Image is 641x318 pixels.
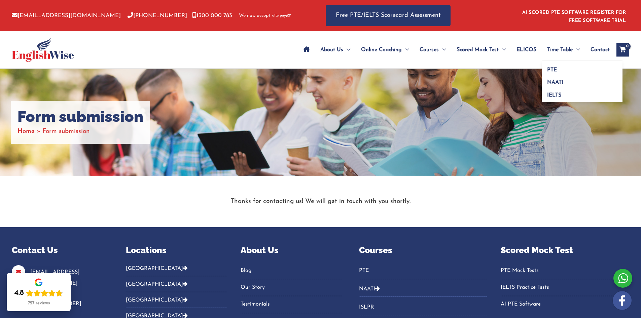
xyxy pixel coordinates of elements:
[326,5,451,26] a: Free PTE/IELTS Scorecard Assessment
[28,301,50,306] div: 727 reviews
[517,38,536,62] span: ELICOS
[518,5,629,27] aside: Header Widget 1
[573,38,580,62] span: Menu Toggle
[239,12,270,19] span: We now accept
[192,13,232,19] a: 1300 000 783
[613,291,632,310] img: white-facebook.png
[241,299,342,310] a: Testimonials
[298,38,610,62] nav: Site Navigation: Main Menu
[501,282,629,293] a: IELTS Practice Tests
[17,108,143,126] h1: Form submission
[591,38,610,62] span: Contact
[451,38,511,62] a: Scored Mock TestMenu Toggle
[616,43,629,57] a: View Shopping Cart, empty
[17,128,35,135] a: Home
[241,282,342,293] a: Our Story
[126,292,227,308] button: [GEOGRAPHIC_DATA]
[359,244,488,257] p: Courses
[501,244,629,257] p: Scored Mock Test
[343,38,350,62] span: Menu Toggle
[12,38,74,62] img: cropped-ew-logo
[361,38,402,62] span: Online Coaching
[42,128,90,135] span: Form submission
[547,67,557,73] span: PTE
[420,38,439,62] span: Courses
[241,244,342,257] p: About Us
[511,38,542,62] a: ELICOS
[14,288,63,298] div: Rating: 4.8 out of 5
[128,13,187,19] a: [PHONE_NUMBER]
[414,38,451,62] a: CoursesMenu Toggle
[126,244,227,257] p: Locations
[547,80,563,85] span: NAATI
[499,38,506,62] span: Menu Toggle
[241,265,342,276] a: Blog
[359,302,488,313] a: ISLPR
[501,265,629,276] a: PTE Mock Tests
[272,14,291,17] img: Afterpay-Logo
[12,244,109,257] p: Contact Us
[356,38,414,62] a: Online CoachingMenu Toggle
[124,196,518,207] p: Thanks for contacting us! We will get in touch with you shortly.
[359,265,488,276] a: PTE
[547,38,573,62] span: Time Table
[126,265,227,276] button: [GEOGRAPHIC_DATA]
[14,288,24,298] div: 4.8
[12,13,121,19] a: [EMAIL_ADDRESS][DOMAIN_NAME]
[547,93,561,98] span: IELTS
[439,38,446,62] span: Menu Toggle
[501,299,629,310] a: AI PTE Software
[542,38,585,62] a: Time TableMenu Toggle
[542,86,622,102] a: IELTS
[315,38,356,62] a: About UsMenu Toggle
[359,265,488,279] nav: Menu
[501,265,629,310] nav: Menu
[320,38,343,62] span: About Us
[126,276,227,292] button: [GEOGRAPHIC_DATA]
[359,286,375,292] a: NAATI
[17,126,143,137] nav: Breadcrumbs
[402,38,409,62] span: Menu Toggle
[522,10,626,23] a: AI SCORED PTE SOFTWARE REGISTER FOR FREE SOFTWARE TRIAL
[542,61,622,74] a: PTE
[359,281,488,297] button: NAATI
[457,38,499,62] span: Scored Mock Test
[30,270,80,286] a: [EMAIL_ADDRESS][DOMAIN_NAME]
[585,38,610,62] a: Contact
[542,74,622,87] a: NAATI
